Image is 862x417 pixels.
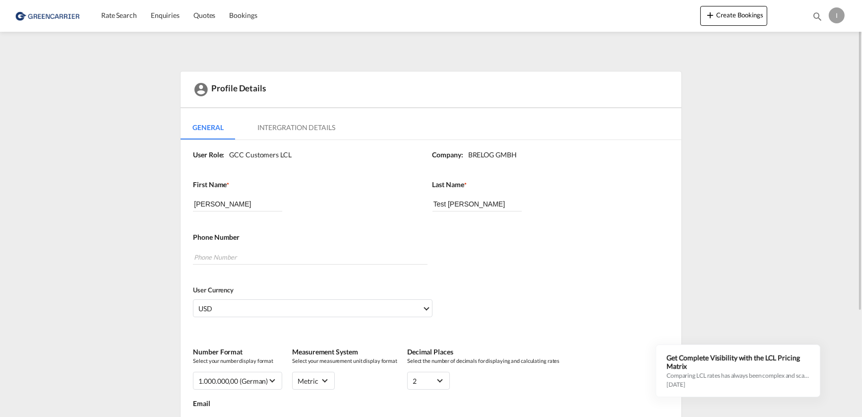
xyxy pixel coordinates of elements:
[413,377,417,385] div: 2
[193,180,422,190] label: First Name
[193,11,215,19] span: Quotes
[704,9,716,21] md-icon: icon-plus 400-fg
[432,180,662,190] label: Last Name
[700,6,767,26] button: icon-plus 400-fgCreate Bookings
[463,150,517,160] div: BRELOG GMBH
[829,7,845,23] div: I
[407,347,559,357] label: Decimal Places
[198,377,268,385] div: 1.000.000,00 (German)
[432,197,522,211] input: Last Name
[193,357,282,364] span: Select your number display format
[298,377,318,385] div: metric
[246,116,347,139] md-tab-item: Intergration Details
[193,399,671,409] label: Email
[407,357,559,364] span: Select the number of decimals for displaying and calculating rates
[193,347,282,357] label: Number Format
[181,71,681,108] div: Profile Details
[198,304,422,314] span: USD
[193,81,209,97] md-icon: icon-account-circle
[432,150,463,160] label: Company:
[812,11,823,26] div: icon-magnify
[193,232,661,242] label: Phone Number
[193,197,282,211] input: First Name
[193,299,432,317] md-select: Select Currency: $ USDUnited States Dollar
[15,4,82,27] img: 1378a7308afe11ef83610d9e779c6b34.png
[101,11,137,19] span: Rate Search
[292,347,397,357] label: Measurement System
[224,150,291,160] div: GCC Customers LCL
[193,285,432,294] label: User Currency
[181,116,357,139] md-pagination-wrapper: Use the left and right arrow keys to navigate between tabs
[292,357,397,364] span: Select your measurement unit display format
[812,11,823,22] md-icon: icon-magnify
[151,11,180,19] span: Enquiries
[229,11,257,19] span: Bookings
[181,116,235,139] md-tab-item: General
[193,250,427,265] input: Phone Number
[193,150,224,160] label: User Role:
